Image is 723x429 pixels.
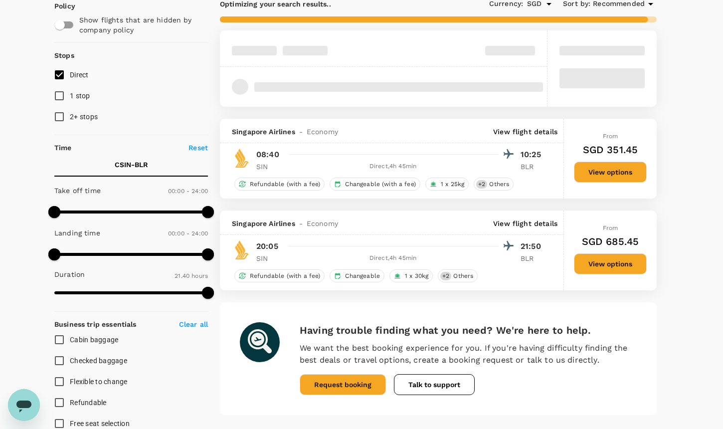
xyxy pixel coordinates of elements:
span: - [295,127,307,137]
span: Singapore Airlines [232,218,295,228]
div: Refundable (with a fee) [234,269,325,282]
span: Cabin baggage [70,336,118,344]
div: Direct , 4h 45min [287,162,499,172]
span: Refundable (with a fee) [246,180,324,189]
span: Flexible to change [70,378,128,386]
span: Refundable [70,399,107,407]
img: SQ [232,148,252,168]
span: Direct [70,71,89,79]
span: Free seat selection [70,420,130,428]
span: Changeable [341,272,384,280]
button: Request booking [300,374,386,395]
p: 20:05 [256,240,278,252]
span: 00:00 - 24:00 [168,230,208,237]
div: 1 x 30kg [389,269,433,282]
p: SIN [256,162,281,172]
span: 1 x 25kg [437,180,468,189]
p: SIN [256,253,281,263]
span: - [295,218,307,228]
h6: SGD 351.45 [583,142,638,158]
p: CSIN - BLR [115,160,148,170]
span: Others [449,272,477,280]
h6: SGD 685.45 [582,233,639,249]
div: 1 x 25kg [425,178,469,191]
span: Economy [307,218,338,228]
p: 10:25 [521,149,545,161]
span: Others [485,180,513,189]
p: Clear all [179,319,208,329]
span: Refundable (with a fee) [246,272,324,280]
strong: Stops [54,51,74,59]
iframe: Button to launch messaging window [8,389,40,421]
span: + 2 [476,180,487,189]
p: BLR [521,162,545,172]
div: Changeable (with a fee) [330,178,420,191]
p: Duration [54,269,85,279]
span: From [603,224,618,231]
div: Refundable (with a fee) [234,178,325,191]
button: View options [574,162,647,183]
p: Landing time [54,228,100,238]
div: +2Others [474,178,514,191]
p: We want the best booking experience for you. If you're having difficulty finding the best deals o... [300,342,637,366]
span: 00:00 - 24:00 [168,188,208,195]
span: 1 stop [70,92,90,100]
img: SQ [232,240,252,260]
p: BLR [521,253,545,263]
span: 21.40 hours [175,272,208,279]
p: 21:50 [521,240,545,252]
button: View options [574,253,647,274]
span: From [603,133,618,140]
p: Take off time [54,186,101,196]
p: Time [54,143,72,153]
p: Policy [54,1,63,11]
span: Singapore Airlines [232,127,295,137]
span: Changeable (with a fee) [341,180,419,189]
p: View flight details [493,127,557,137]
p: Reset [188,143,208,153]
p: Show flights that are hidden by company policy [79,15,201,35]
div: Changeable [330,269,384,282]
p: 08:40 [256,149,279,161]
span: Economy [307,127,338,137]
strong: Business trip essentials [54,320,137,328]
p: View flight details [493,218,557,228]
button: Talk to support [394,374,475,395]
span: + 2 [440,272,451,280]
span: 1 x 30kg [401,272,432,280]
div: Direct , 4h 45min [287,253,499,263]
div: +2Others [438,269,478,282]
span: 2+ stops [70,113,98,121]
h6: Having trouble finding what you need? We're here to help. [300,322,637,338]
span: Checked baggage [70,357,127,365]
